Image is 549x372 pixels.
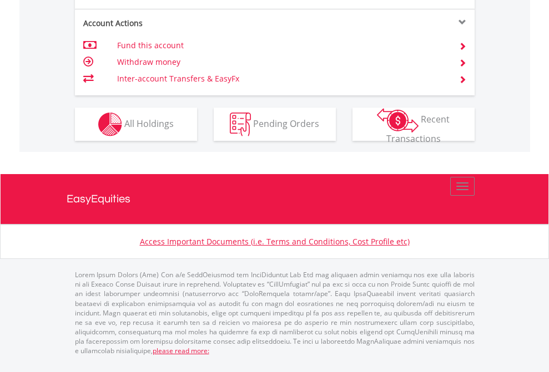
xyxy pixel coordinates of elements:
[117,54,445,70] td: Withdraw money
[377,108,419,133] img: transactions-zar-wht.png
[75,108,197,141] button: All Holdings
[124,117,174,129] span: All Holdings
[67,174,483,224] a: EasyEquities
[117,70,445,87] td: Inter-account Transfers & EasyFx
[98,113,122,136] img: holdings-wht.png
[75,270,475,355] p: Lorem Ipsum Dolors (Ame) Con a/e SeddOeiusmod tem InciDiduntut Lab Etd mag aliquaen admin veniamq...
[214,108,336,141] button: Pending Orders
[230,113,251,136] img: pending_instructions-wht.png
[153,346,209,355] a: please read more:
[253,117,319,129] span: Pending Orders
[140,236,410,247] a: Access Important Documents (i.e. Terms and Conditions, Cost Profile etc)
[352,108,475,141] button: Recent Transactions
[75,18,275,29] div: Account Actions
[117,37,445,54] td: Fund this account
